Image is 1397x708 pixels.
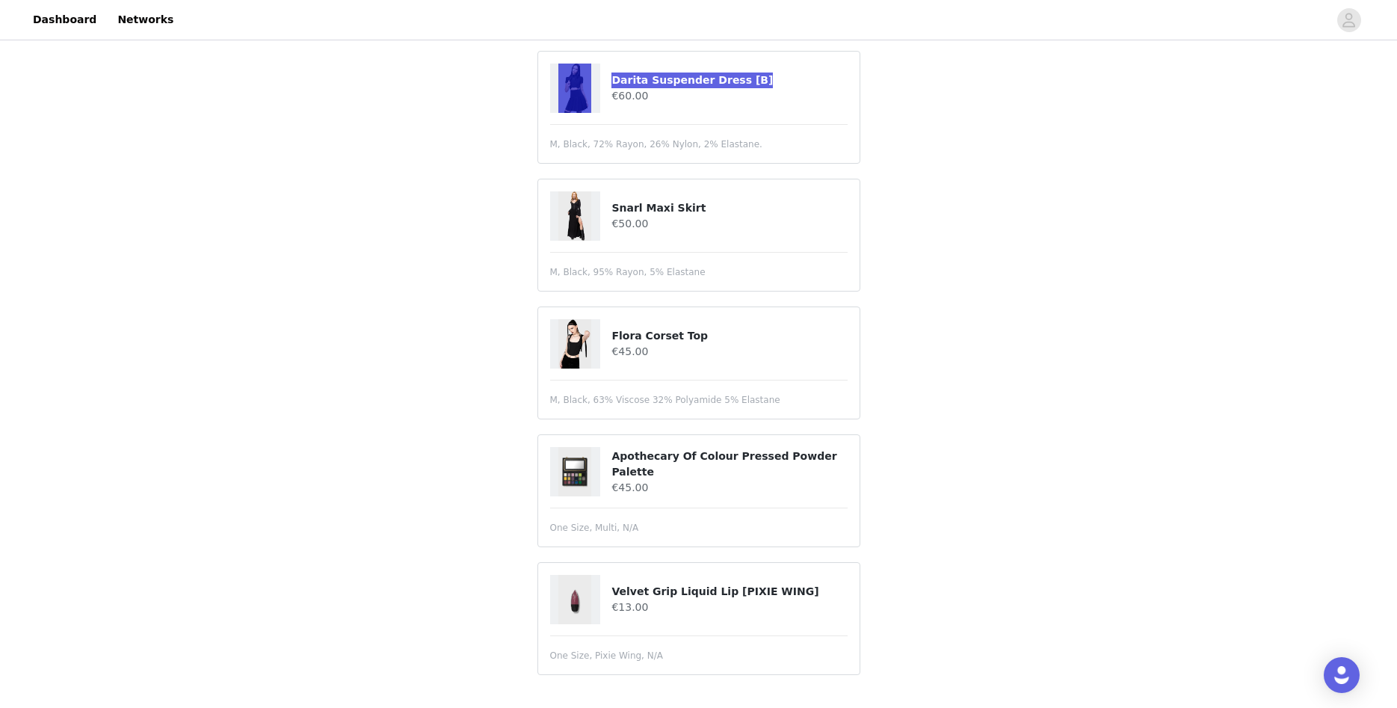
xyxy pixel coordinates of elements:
span: One Size, Pixie Wing, N/A [550,649,663,662]
h4: Apothecary Of Colour Pressed Powder Palette [611,449,847,480]
h4: €60.00 [611,88,847,104]
h4: €45.00 [611,344,847,360]
span: M, Black, 63% Viscose 32% Polyamide 5% Elastane [550,393,780,407]
div: avatar [1342,8,1356,32]
img: Flora Corset Top [558,319,591,369]
h4: Snarl Maxi Skirt [611,200,847,216]
a: Networks [108,3,182,37]
h4: Flora Corset Top [611,328,847,344]
h4: €45.00 [611,480,847,496]
h4: Velvet Grip Liquid Lip [PIXIE WING] [611,584,847,600]
h4: €13.00 [611,600,847,615]
span: M, Black, 72% Rayon, 26% Nylon, 2% Elastane. [550,138,762,151]
span: M, Black, 95% Rayon, 5% Elastane [550,265,706,279]
h4: Darita Suspender Dress [B] [611,73,847,88]
img: Snarl Maxi Skirt [558,191,591,241]
img: Darita Suspender Dress [B] [558,64,591,113]
a: Dashboard [24,3,105,37]
span: One Size, Multi, N/A [550,521,639,535]
img: Apothecary Of Colour Pressed Powder Palette [558,447,591,496]
div: Open Intercom Messenger [1324,657,1360,693]
h4: €50.00 [611,216,847,232]
img: Velvet Grip Liquid Lip [PIXIE WING] [558,575,591,624]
